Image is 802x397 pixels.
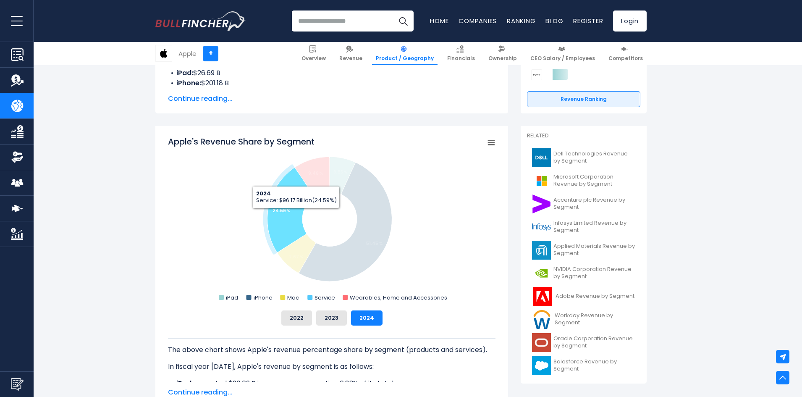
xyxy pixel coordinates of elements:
a: Register [573,16,603,25]
p: Related [527,132,640,139]
a: Competitors [605,42,647,65]
p: The above chart shows Apple's revenue percentage share by segment (products and services). [168,345,495,355]
img: ADBE logo [532,287,553,306]
img: Bullfincher logo [155,11,246,31]
a: Login [613,11,647,32]
span: Financials [447,55,475,62]
a: Revenue [335,42,366,65]
a: Go to homepage [155,11,246,31]
span: Oracle Corporation Revenue by Segment [553,335,635,350]
text: iPad [226,294,238,302]
span: Adobe Revenue by Segment [556,293,634,300]
button: 2023 [316,310,347,326]
span: Product / Geography [376,55,434,62]
a: Salesforce Revenue by Segment [527,354,640,377]
b: iPhone: [176,78,201,88]
div: Apple [178,49,197,58]
a: Product / Geography [372,42,438,65]
img: WDAY logo [532,310,552,329]
b: iPad [176,379,191,388]
a: Blog [545,16,563,25]
span: Microsoft Corporation Revenue by Segment [553,174,635,188]
text: Service [315,294,335,302]
li: $201.18 B [168,78,495,88]
a: Financials [443,42,479,65]
b: iPad: [176,68,193,78]
text: Mac [287,294,299,302]
a: Overview [298,42,330,65]
img: Ownership [11,151,24,163]
a: + [203,46,218,61]
tspan: 6.83 % [333,169,348,175]
tspan: 51.45 % [366,240,383,247]
a: Dell Technologies Revenue by Segment [527,146,640,169]
img: INFY logo [532,218,551,237]
span: CEO Salary / Employees [530,55,595,62]
span: Competitors [608,55,643,62]
img: DELL logo [532,148,551,167]
button: 2022 [281,310,312,326]
svg: Apple's Revenue Share by Segment [168,136,495,304]
span: Revenue [339,55,362,62]
span: Workday Revenue by Segment [555,312,635,326]
span: Overview [301,55,326,62]
a: Home [430,16,448,25]
span: Applied Materials Revenue by Segment [553,243,635,257]
span: Accenture plc Revenue by Segment [553,197,635,211]
a: Revenue Ranking [527,91,640,107]
span: NVIDIA Corporation Revenue by Segment [553,266,635,280]
a: Oracle Corporation Revenue by Segment [527,331,640,354]
a: Workday Revenue by Segment [527,308,640,331]
a: Adobe Revenue by Segment [527,285,640,308]
button: Search [393,11,414,32]
p: In fiscal year [DATE], Apple's revenue by segment is as follows: [168,362,495,372]
img: AMAT logo [532,241,551,260]
img: ORCL logo [532,333,551,352]
li: generated $26.69 B in revenue, representing 6.83% of its total revenue. [168,379,495,389]
a: Ownership [485,42,521,65]
a: Companies [459,16,497,25]
a: CEO Salary / Employees [527,42,599,65]
img: MSFT logo [532,171,551,190]
button: 2024 [351,310,383,326]
tspan: 7.67 % [289,254,304,260]
img: ACN logo [532,195,551,213]
span: Continue reading... [168,94,495,104]
img: Sony Group Corporation competitors logo [531,69,542,80]
a: Infosys Limited Revenue by Segment [527,216,640,239]
text: Wearables, Home and Accessories [350,294,447,302]
li: $26.69 B [168,68,495,78]
a: Applied Materials Revenue by Segment [527,239,640,262]
span: Infosys Limited Revenue by Segment [553,220,635,234]
a: Microsoft Corporation Revenue by Segment [527,169,640,192]
span: Salesforce Revenue by Segment [553,358,635,373]
span: Ownership [488,55,517,62]
tspan: Apple's Revenue Share by Segment [168,136,315,147]
tspan: 9.46 % [308,170,323,176]
img: CRM logo [532,356,551,375]
text: iPhone [254,294,273,302]
a: Ranking [507,16,535,25]
tspan: 24.59 % [273,208,291,214]
span: Dell Technologies Revenue by Segment [553,150,635,165]
a: Accenture plc Revenue by Segment [527,192,640,216]
a: NVIDIA Corporation Revenue by Segment [527,262,640,285]
img: AAPL logo [156,45,172,61]
img: NVDA logo [532,264,551,283]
